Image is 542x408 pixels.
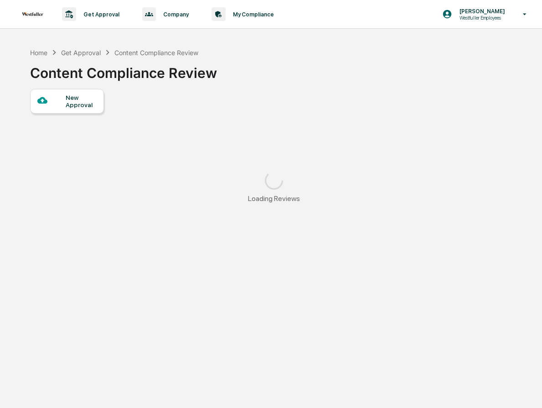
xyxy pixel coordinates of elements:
div: Get Approval [61,49,101,57]
p: [PERSON_NAME] [452,8,510,15]
div: Content Compliance Review [114,49,198,57]
p: Company [156,11,193,18]
div: Home [30,49,47,57]
div: Loading Reviews [248,194,300,203]
p: My Compliance [226,11,279,18]
div: New Approval [66,94,96,108]
div: Content Compliance Review [30,57,217,81]
img: logo [22,12,44,16]
p: Get Approval [76,11,124,18]
p: Westfuller Employees [452,15,510,21]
